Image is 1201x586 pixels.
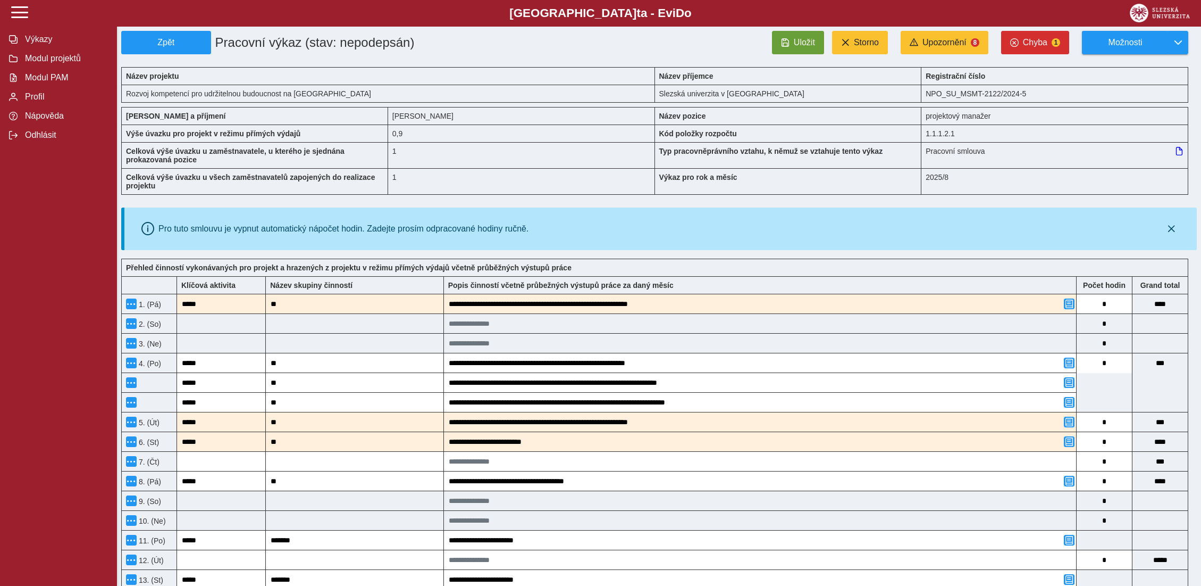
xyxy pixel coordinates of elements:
[1064,574,1074,585] button: Přidat poznámku
[659,112,706,120] b: Název pozice
[921,85,1188,103] div: NPO_SU_MSMT-2122/2024-5
[137,300,161,309] span: 1. (Pá)
[772,31,824,54] button: Uložit
[126,515,137,526] button: Menu
[126,147,345,164] b: Celková výše úvazku u zaměstnavatele, u kterého je sjednána prokazovaná pozice
[448,281,674,290] b: Popis činností včetně průbežných výstupů práce za daný měsíc
[137,438,159,447] span: 6. (St)
[126,338,137,349] button: Menu
[126,436,137,447] button: Menu
[137,537,165,545] span: 11. (Po)
[794,38,815,47] span: Uložit
[1064,476,1074,486] button: Přidat poznámku
[181,281,236,290] b: Klíčová aktivita
[158,224,528,234] div: Pro tuto smlouvu je vypnut automatický nápočet hodin. Zadejte prosím odpracované hodiny ručně.
[1064,358,1074,368] button: Přidat poznámku
[388,142,655,168] div: 1
[126,358,137,368] button: Menu
[126,377,137,388] button: Menu
[854,38,879,47] span: Storno
[901,31,988,54] button: Upozornění8
[1091,38,1160,47] span: Možnosti
[126,476,137,486] button: Menu
[636,6,640,20] span: t
[32,6,1169,20] b: [GEOGRAPHIC_DATA] a - Evi
[137,556,164,565] span: 12. (Út)
[684,6,692,20] span: o
[137,477,161,486] span: 8. (Pá)
[270,281,352,290] b: Název skupiny činností
[1082,31,1168,54] button: Možnosti
[126,397,137,408] button: Menu
[22,35,108,44] span: Výkazy
[22,130,108,140] span: Odhlásit
[1064,377,1074,388] button: Přidat poznámku
[126,299,137,309] button: Menu
[126,263,572,272] b: Přehled činností vykonávaných pro projekt a hrazených z projektu v režimu přímých výdajů včetně p...
[137,576,163,584] span: 13. (St)
[1023,38,1047,47] span: Chyba
[832,31,888,54] button: Storno
[388,125,655,142] div: 7,2 h / den. 36 h / týden.
[971,38,979,47] span: 8
[126,112,225,120] b: [PERSON_NAME] a příjmení
[1064,417,1074,427] button: Přidat poznámku
[1001,31,1069,54] button: Chyba1
[655,85,922,103] div: Slezská univerzita v [GEOGRAPHIC_DATA]
[922,38,967,47] span: Upozornění
[1064,299,1074,309] button: Přidat poznámku
[137,497,161,506] span: 9. (So)
[676,6,684,20] span: D
[659,129,737,138] b: Kód položky rozpočtu
[126,456,137,467] button: Menu
[22,54,108,63] span: Modul projektů
[1130,4,1190,22] img: logo_web_su.png
[137,418,159,427] span: 5. (Út)
[1064,535,1074,546] button: Přidat poznámku
[22,73,108,82] span: Modul PAM
[126,535,137,546] button: Menu
[1064,436,1074,447] button: Přidat poznámku
[126,72,179,80] b: Název projektu
[137,340,162,348] span: 3. (Ne)
[659,173,737,181] b: Výkaz pro rok a měsíc
[22,92,108,102] span: Profil
[137,359,161,368] span: 4. (Po)
[921,125,1188,142] div: 1.1.1.2.1
[126,173,375,190] b: Celková výše úvazku u všech zaměstnavatelů zapojených do realizace projektu
[388,107,655,125] div: [PERSON_NAME]
[137,517,166,525] span: 10. (Ne)
[137,458,159,466] span: 7. (Čt)
[22,111,108,121] span: Nápověda
[388,168,655,195] div: 1
[126,574,137,585] button: Menu
[921,142,1188,168] div: Pracovní smlouva
[126,38,206,47] span: Zpět
[126,496,137,506] button: Menu
[1132,281,1188,290] b: Suma za den přes všechny výkazy
[659,72,713,80] b: Název příjemce
[126,417,137,427] button: Menu
[659,147,883,155] b: Typ pracovněprávního vztahu, k němuž se vztahuje tento výkaz
[1052,38,1060,47] span: 1
[921,107,1188,125] div: projektový manažer
[126,129,300,138] b: Výše úvazku pro projekt v režimu přímých výdajů
[137,320,161,328] span: 2. (So)
[1077,281,1132,290] b: Počet hodin
[1064,397,1074,408] button: Přidat poznámku
[921,168,1188,195] div: 2025/8
[126,555,137,565] button: Menu
[926,72,985,80] b: Registrační číslo
[121,85,655,103] div: Rozvoj kompetencí pro udržitelnou budoucnost na [GEOGRAPHIC_DATA]
[211,31,569,54] h1: Pracovní výkaz (stav: nepodepsán)
[126,318,137,329] button: Menu
[121,31,211,54] button: Zpět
